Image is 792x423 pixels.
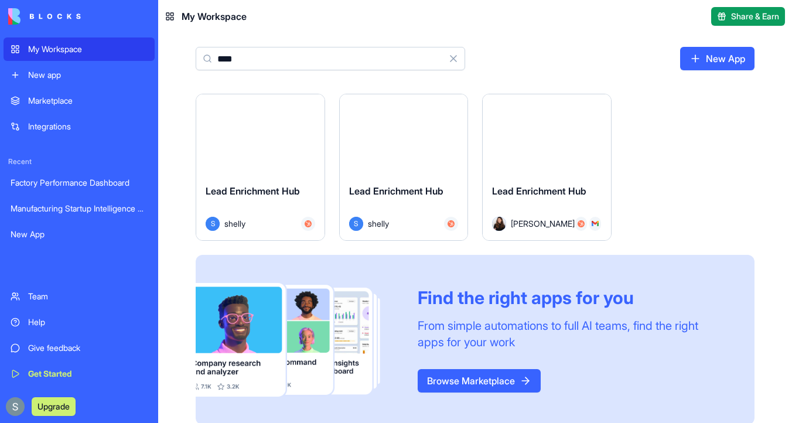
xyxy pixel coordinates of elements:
span: [PERSON_NAME] [511,217,566,230]
a: New App [680,47,755,70]
a: New app [4,63,155,87]
a: My Workspace [4,37,155,61]
span: Recent [4,157,155,166]
div: Manufacturing Startup Intelligence Hub [11,203,148,214]
img: Hubspot_zz4hgj.svg [578,220,585,227]
a: Give feedback [4,336,155,360]
span: S [206,217,220,231]
img: Gmail_trouth.svg [592,220,599,227]
div: My Workspace [28,43,148,55]
a: New App [4,223,155,246]
a: Factory Performance Dashboard [4,171,155,195]
a: Lead Enrichment HubSshelly [339,94,469,241]
a: Browse Marketplace [418,369,541,393]
span: S [349,217,363,231]
span: Lead Enrichment Hub [206,185,300,197]
img: Hubspot_zz4hgj.svg [448,220,455,227]
a: Get Started [4,362,155,386]
span: Lead Enrichment Hub [492,185,586,197]
span: My Workspace [182,9,247,23]
button: Share & Earn [711,7,785,26]
a: Manufacturing Startup Intelligence Hub [4,197,155,220]
div: Help [28,316,148,328]
div: Give feedback [28,342,148,354]
a: Lead Enrichment HubAvatar[PERSON_NAME] [482,94,612,241]
img: Frame_181_egmpey.png [196,283,399,397]
div: New App [11,228,148,240]
div: Integrations [28,121,148,132]
button: Clear [442,47,465,70]
img: logo [8,8,81,25]
span: shelly [368,217,389,230]
div: Team [28,291,148,302]
span: Lead Enrichment Hub [349,185,443,197]
a: Team [4,285,155,308]
img: Avatar [492,217,506,231]
span: shelly [224,217,245,230]
a: Marketplace [4,89,155,112]
div: Factory Performance Dashboard [11,177,148,189]
div: Marketplace [28,95,148,107]
div: Find the right apps for you [418,287,726,308]
div: Get Started [28,368,148,380]
img: ACg8ocKnDTHbS00rqwWSHQfXf8ia04QnQtz5EDX_Ef5UNrjqV-k=s96-c [6,397,25,416]
a: Upgrade [32,400,76,412]
img: Hubspot_zz4hgj.svg [305,220,312,227]
span: Share & Earn [731,11,779,22]
div: From simple automations to full AI teams, find the right apps for your work [418,318,726,350]
a: Help [4,311,155,334]
a: Lead Enrichment HubSshelly [196,94,325,241]
a: Integrations [4,115,155,138]
button: Upgrade [32,397,76,416]
div: New app [28,69,148,81]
